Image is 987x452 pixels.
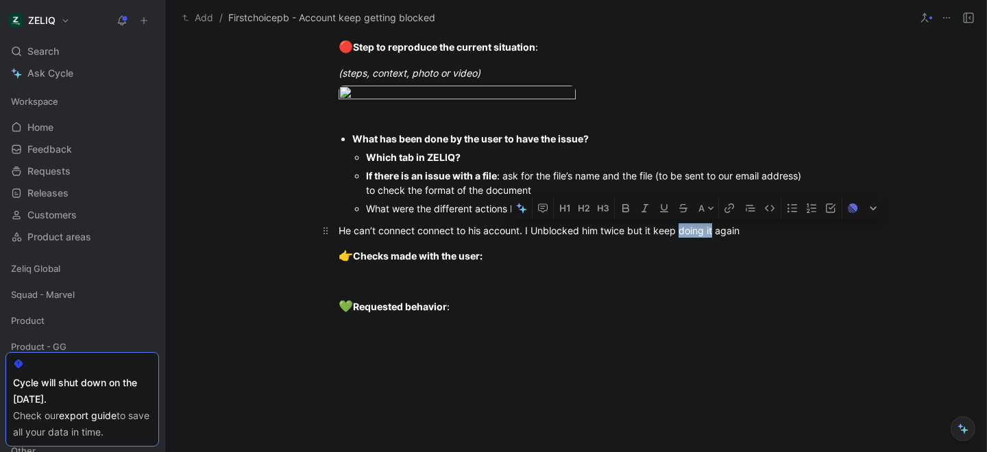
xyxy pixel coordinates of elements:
[339,250,483,262] strong: Checks made with the user:
[352,133,589,145] strong: What has been done by the user to have the issue?
[339,40,353,53] span: 🔴
[11,95,58,108] span: Workspace
[366,201,813,216] div: What were the different actions he took to give as much context as possible to PMs
[27,142,72,156] span: Feedback
[5,183,159,203] a: Releases
[219,10,223,26] span: /
[5,11,73,30] button: ZELIQZELIQ
[366,168,813,197] div: : ask for the file’s name and the file (to be sent to our email address) to check the format of t...
[5,336,159,361] div: Product - GG
[27,186,69,200] span: Releases
[5,284,159,305] div: Squad - Marvel
[27,65,73,81] span: Ask Cycle
[13,375,151,407] div: Cycle will shut down on the [DATE].
[339,38,813,56] div: :
[27,230,91,244] span: Product areas
[5,205,159,225] a: Customers
[5,91,159,112] div: Workspace
[353,41,535,53] strong: Step to reproduce the current situation
[27,164,71,178] span: Requests
[339,67,480,79] em: (steps, context, photo or video)
[11,262,60,275] span: Zeliq Global
[339,298,813,316] div: :
[5,63,159,84] a: Ask Cycle
[339,223,813,238] div: He can’t connect connect to his account. I Unblocked him twice but it keep doing it again
[339,249,353,262] span: 👉
[5,161,159,181] a: Requests
[5,310,159,335] div: Product
[5,336,159,357] div: Product - GG
[228,10,435,26] span: Firstchoicepb - Account keep getting blocked
[5,117,159,138] a: Home
[59,410,117,421] a: export guide
[28,14,56,27] h1: ZELIQ
[5,227,159,247] a: Product areas
[179,10,217,26] button: Add
[5,41,159,62] div: Search
[13,407,151,440] div: Check our to save all your data in time.
[5,258,159,279] div: Zeliq Global
[11,314,45,327] span: Product
[9,14,23,27] img: ZELIQ
[366,151,461,163] strong: Which tab in ZELIQ?
[27,208,77,222] span: Customers
[366,170,497,181] strong: If there is an issue with a file
[5,139,159,160] a: Feedback
[339,299,353,313] span: 💚
[11,288,75,301] span: Squad - Marvel
[11,340,66,353] span: Product - GG
[5,258,159,283] div: Zeliq Global
[353,301,447,312] strong: Requested behavior
[5,310,159,331] div: Product
[27,43,59,60] span: Search
[339,86,576,104] img: 1758281913187.png.png
[27,121,53,134] span: Home
[5,284,159,309] div: Squad - Marvel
